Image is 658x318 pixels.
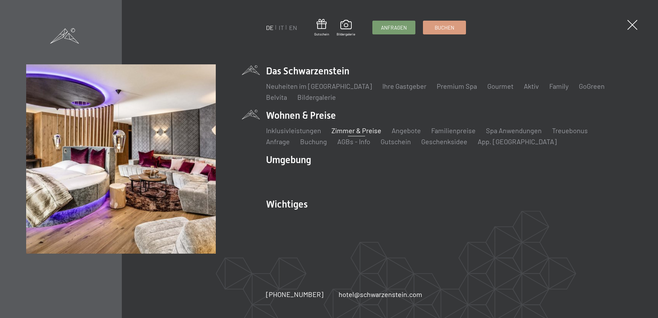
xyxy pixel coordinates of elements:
span: Anfragen [381,24,407,31]
a: Neuheiten im [GEOGRAPHIC_DATA] [266,82,372,90]
a: Gutschein [314,19,329,36]
span: [PHONE_NUMBER] [266,290,323,298]
a: Premium Spa [437,82,477,90]
span: Bildergalerie [337,32,355,36]
span: Buchen [435,24,454,31]
a: Bildergalerie [297,93,336,101]
a: Inklusivleistungen [266,126,321,135]
a: Bildergalerie [337,20,355,36]
a: Ihre Gastgeber [382,82,426,90]
a: App. [GEOGRAPHIC_DATA] [478,137,557,146]
a: AGBs - Info [337,137,370,146]
span: Gutschein [314,32,329,36]
a: Angebote [392,126,421,135]
a: Family [549,82,569,90]
a: IT [279,24,284,31]
a: EN [289,24,297,31]
a: [PHONE_NUMBER] [266,289,323,299]
a: Anfrage [266,137,290,146]
a: Buchen [423,21,466,34]
a: GoGreen [579,82,605,90]
a: Aktiv [524,82,539,90]
a: DE [266,24,274,31]
a: Gutschein [381,137,411,146]
a: Treuebonus [552,126,588,135]
a: Familienpreise [431,126,476,135]
a: Geschenksidee [421,137,467,146]
a: Spa Anwendungen [486,126,542,135]
a: hotel@schwarzenstein.com [339,289,422,299]
a: Gourmet [487,82,513,90]
a: Buchung [300,137,327,146]
a: Zimmer & Preise [331,126,381,135]
a: Belvita [266,93,287,101]
a: Anfragen [373,21,415,34]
